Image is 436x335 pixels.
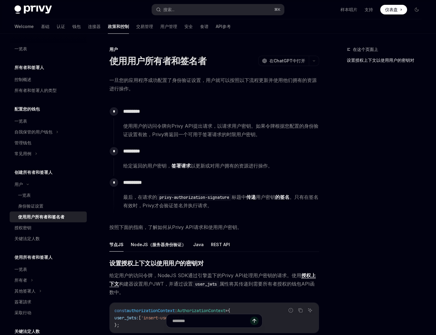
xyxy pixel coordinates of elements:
a: 的签名 [275,194,290,200]
a: 关键法定人数 [10,233,87,244]
a: 管理钱包 [10,137,87,148]
a: Welcome [14,19,34,34]
div: 采取行动 [14,309,31,316]
div: 所有者 [14,277,27,284]
button: 在ChatGPT中打开 [258,56,309,66]
a: 一览表 [10,264,87,275]
span: 按照下面的指南，了解如何从Privy API请求和使用用户密钥。 [109,223,319,231]
div: 一览表 [14,266,27,273]
a: 身份验证设置 [10,201,87,211]
a: 签署请求 [171,163,191,169]
span: 在这个页面上 [353,46,378,53]
div: 自我保管的用户钱包 [14,128,52,136]
a: 簽署請求 [10,296,87,307]
button: 发送信息 [250,317,259,325]
div: 搜索... [163,6,174,13]
a: 授权密钥 [10,222,87,233]
a: 认证 [57,19,65,34]
h5: 关键法定人数 [14,328,40,335]
img: 深色标志 [14,5,52,14]
div: 身份验证设置 [18,202,43,210]
a: 采取行动 [10,307,87,318]
span: : [175,308,177,313]
a: 一览表 [10,190,87,201]
div: 授权密钥 [14,224,31,231]
button: 报告错误代码 [287,306,295,314]
div: 一览表 [14,45,27,52]
h5: 配置您的钱包 [14,105,40,113]
div: 控制概述 [14,76,31,83]
a: 交易管理 [136,19,153,34]
span: 最后， 在请求 的 标题 中 用户密钥 。只有在签名有效时，Privy才会验证签名并执行请求。 [123,193,319,210]
div: 所有者和签署人的类型 [14,87,57,94]
span: 仪表盘 [385,7,398,13]
div: 一览表 [18,192,31,199]
h1: 使用用户所有者和签名者 [109,55,206,66]
span: AuthorizationContext [177,308,225,313]
div: 关键法定人数 [14,235,40,242]
a: API参考 [216,19,231,34]
a: 用户管理 [160,19,177,34]
button: 切换黑暗模式 [412,5,422,14]
a: 仪表盘 [380,5,407,14]
button: NodeJS（服务器身份验证） [131,237,186,252]
a: 基础 [41,19,49,34]
a: 传递 [246,194,256,200]
h5: 使用所有者和签署人 [14,254,52,261]
div: 用户 [109,46,319,52]
div: 其他签署人 [14,287,36,295]
code: user_jwts [193,281,219,287]
span: 一旦您的应用程序成功配置了身份验证设置，用户就可以按照以下流程更新并使用他们拥有的资源进行操作。 [109,76,319,93]
code: privy-authorization-signature [157,194,232,201]
button: REST API [211,237,230,252]
a: 使用用户所有者和签名者 [10,211,87,222]
span: const [114,308,127,313]
a: 钱包 [72,19,81,34]
div: 使用用户所有者和签名者 [18,213,64,221]
span: 在ChatGPT中打开 [269,58,305,64]
a: 食谱 [200,19,209,34]
a: 所有者和签署人的类型 [10,85,87,96]
a: 政策和控制 [108,19,129,34]
a: 一览表 [10,116,87,127]
span: 给定返回的用户密钥， 以更新或对用户拥有的资源进行操作。 [123,161,319,170]
span: { [228,308,230,313]
span: 使用用户的访问令牌向Privy API提出请求，以请求用户密钥。如果令牌根据您配置的身份验证设置有效，Privy将返回一个可用于签署请求的时限用户密钥。 [123,122,319,139]
span: ⌘K [274,7,281,12]
div: 用户 [14,181,23,188]
a: 设置授权上下文以使用用户的密钥对 [347,55,426,65]
div: 常见用例 [14,150,31,157]
h5: 所有者和签署人 [14,64,44,71]
a: 支持 [365,7,373,13]
a: 安全 [184,19,193,34]
div: 簽署請求 [14,298,31,305]
button: 节点JS [109,237,124,252]
span: authorizationContext [127,308,175,313]
a: 一览表 [10,43,87,54]
span: = [225,308,228,313]
a: 控制概述 [10,74,87,85]
span: 设置授权上下文以使用用户的密钥对 [109,259,203,268]
button: 询问人工智能 [306,306,314,314]
div: 一览表 [14,117,27,125]
h5: 创建所有者和签署人 [14,169,52,176]
button: Java [193,237,204,252]
a: 样本唱片 [340,7,357,13]
button: 从代码块中复制内容 [296,306,304,314]
div: 管理钱包 [14,139,31,146]
span: 给定用户的访问令牌，NodeJS SDK通过引擎盖下的Privy API处理用户密钥的请求。使用 构建器设置用户JWT，并通过设置 属性 将其传递到需要所有者授权的钱包API函数中 。 [109,271,319,296]
button: 搜索...⌘K [152,4,284,15]
a: 连接器 [88,19,101,34]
